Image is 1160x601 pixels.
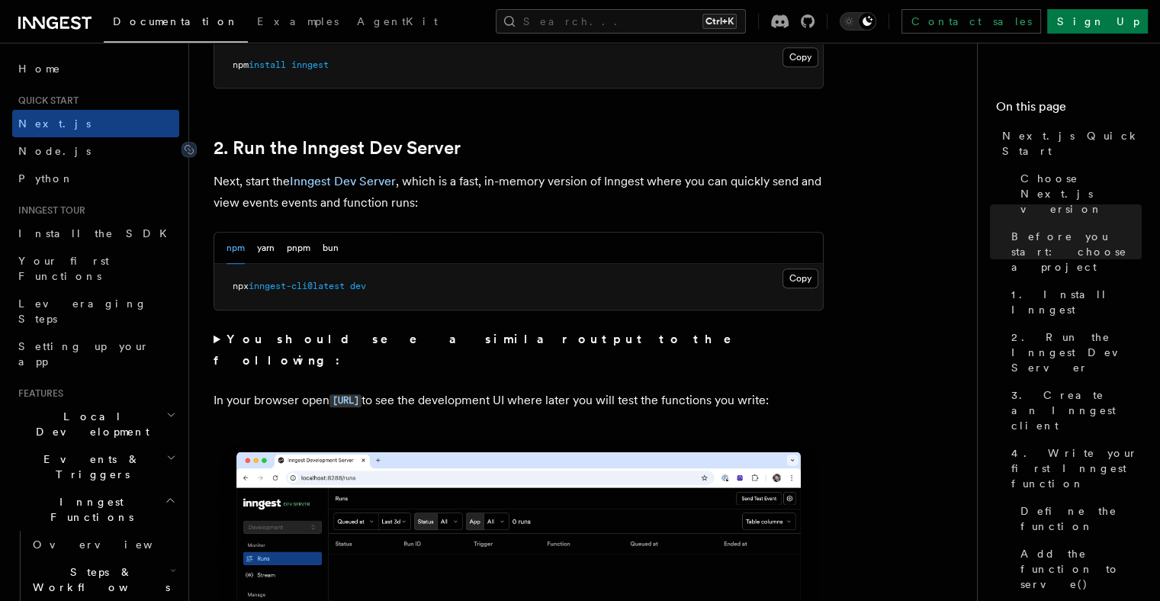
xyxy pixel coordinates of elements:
button: Local Development [12,403,179,445]
span: Leveraging Steps [18,297,147,325]
a: Next.js Quick Start [996,122,1142,165]
span: install [249,59,286,70]
span: Quick start [12,95,79,107]
span: Overview [33,538,190,551]
button: yarn [257,233,275,264]
span: Add the function to serve() [1020,546,1142,592]
a: Before you start: choose a project [1005,223,1142,281]
span: Next.js Quick Start [1002,128,1142,159]
a: Add the function to serve() [1014,540,1142,598]
a: Python [12,165,179,192]
span: Steps & Workflows [27,564,170,595]
button: Copy [782,47,818,67]
button: Toggle dark mode [840,12,876,31]
a: Sign Up [1047,9,1148,34]
a: 4. Write your first Inngest function [1005,439,1142,497]
span: Examples [257,15,339,27]
a: Inngest Dev Server [290,174,396,188]
a: AgentKit [348,5,447,41]
a: Define the function [1014,497,1142,540]
span: Local Development [12,409,166,439]
span: npm [233,59,249,70]
span: Features [12,387,63,400]
span: inngest-cli@latest [249,281,345,291]
a: Node.js [12,137,179,165]
span: Events & Triggers [12,452,166,482]
span: 2. Run the Inngest Dev Server [1011,329,1142,375]
a: 2. Run the Inngest Dev Server [1005,323,1142,381]
p: Next, start the , which is a fast, in-memory version of Inngest where you can quickly send and vi... [214,171,824,214]
kbd: Ctrl+K [702,14,737,29]
span: Before you start: choose a project [1011,229,1142,275]
span: 4. Write your first Inngest function [1011,445,1142,491]
a: Install the SDK [12,220,179,247]
span: Node.js [18,145,91,157]
a: 2. Run the Inngest Dev Server [214,137,461,159]
a: Leveraging Steps [12,290,179,333]
a: Setting up your app [12,333,179,375]
span: Inngest Functions [12,494,165,525]
a: [URL] [329,393,361,407]
button: Events & Triggers [12,445,179,488]
button: Steps & Workflows [27,558,179,601]
span: Home [18,61,61,76]
button: bun [323,233,339,264]
span: Install the SDK [18,227,176,239]
span: 3. Create an Inngest client [1011,387,1142,433]
strong: You should see a similar output to the following: [214,332,753,368]
span: Next.js [18,117,91,130]
button: Search...Ctrl+K [496,9,746,34]
summary: You should see a similar output to the following: [214,329,824,371]
button: npm [227,233,245,264]
span: Choose Next.js version [1020,171,1142,217]
span: Python [18,172,74,185]
h4: On this page [996,98,1142,122]
span: Your first Functions [18,255,109,282]
span: Define the function [1020,503,1142,534]
code: [URL] [329,394,361,407]
a: Documentation [104,5,248,43]
span: Inngest tour [12,204,85,217]
a: Your first Functions [12,247,179,290]
a: Overview [27,531,179,558]
button: Inngest Functions [12,488,179,531]
a: Choose Next.js version [1014,165,1142,223]
a: Examples [248,5,348,41]
button: pnpm [287,233,310,264]
a: 1. Install Inngest [1005,281,1142,323]
span: Documentation [113,15,239,27]
a: Next.js [12,110,179,137]
span: inngest [291,59,329,70]
p: In your browser open to see the development UI where later you will test the functions you write: [214,390,824,412]
span: dev [350,281,366,291]
a: Home [12,55,179,82]
span: AgentKit [357,15,438,27]
a: 3. Create an Inngest client [1005,381,1142,439]
span: Setting up your app [18,340,149,368]
a: Contact sales [901,9,1041,34]
button: Copy [782,268,818,288]
span: npx [233,281,249,291]
span: 1. Install Inngest [1011,287,1142,317]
